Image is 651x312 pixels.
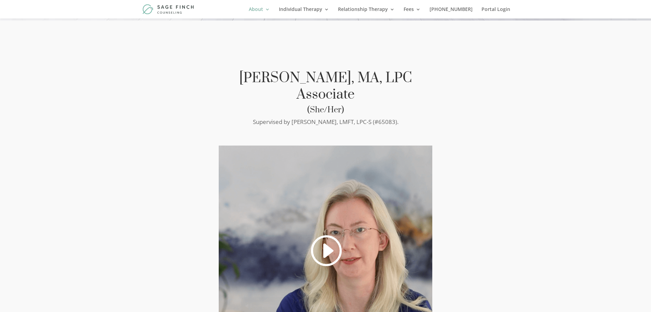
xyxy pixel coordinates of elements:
[430,7,473,18] a: [PHONE_NUMBER]
[220,117,431,127] p: Supervised by [PERSON_NAME], LMFT, LPC-S (#65083).
[279,7,329,18] a: Individual Therapy
[249,7,270,18] a: About
[143,4,195,14] img: Sage Finch Counseling | LGBTQ+ Therapy in Plano
[404,7,421,18] a: Fees
[220,70,431,106] h2: [PERSON_NAME], MA, LPC Associate
[338,7,395,18] a: Relationship Therapy
[220,106,431,117] h3: (She/Her)
[482,7,510,18] a: Portal Login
